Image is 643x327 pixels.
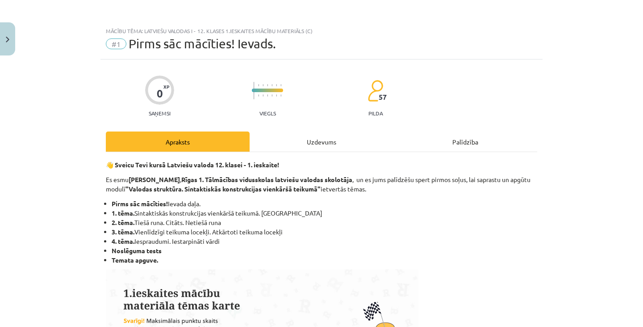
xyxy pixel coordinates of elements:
strong: "Valodas struktūra. Sintaktiskās konstrukcijas vienkāršā teikumā" [125,185,321,193]
div: Mācību tēma: Latviešu valodas i - 12. klases 1.ieskaites mācību materiāls (c) [106,28,537,34]
div: 0 [157,87,163,100]
div: Uzdevums [250,132,393,152]
img: icon-short-line-57e1e144782c952c97e751825c79c345078a6d821885a25fce030b3d8c18986b.svg [263,84,263,86]
li: Vienlīdzīgi teikuma locekļi. Atkārtoti teikuma locekļi [112,227,537,237]
strong: 1. tēma. [112,209,134,217]
span: #1 [106,38,126,49]
p: Es esmu , , un es jums palīdzēšu spert pirmos soļus, lai saprastu un apgūtu modulī ietvertās tēmas. [106,175,537,194]
img: icon-short-line-57e1e144782c952c97e751825c79c345078a6d821885a25fce030b3d8c18986b.svg [258,94,259,97]
img: icon-short-line-57e1e144782c952c97e751825c79c345078a6d821885a25fce030b3d8c18986b.svg [276,84,277,86]
span: XP [163,84,169,89]
img: icon-long-line-d9ea69661e0d244f92f715978eff75569469978d946b2353a9bb055b3ed8787d.svg [254,82,255,99]
strong: Pirms sāc mācīties! [112,200,168,208]
li: Tiešā runa. Citāts. Netiešā runa [112,218,537,227]
p: pilda [368,110,383,116]
img: icon-short-line-57e1e144782c952c97e751825c79c345078a6d821885a25fce030b3d8c18986b.svg [263,94,263,97]
strong: 4. tēma. [112,237,134,245]
strong: 2. tēma. [112,218,134,226]
strong: [PERSON_NAME] [129,175,180,183]
strong: 👋 Sveicu Tevi kursā Latviešu valoda 12. klasei - 1. ieskaite! [106,161,279,169]
p: Saņemsi [145,110,174,116]
div: Palīdzība [393,132,537,152]
strong: 3. tēma. [112,228,134,236]
img: students-c634bb4e5e11cddfef0936a35e636f08e4e9abd3cc4e673bd6f9a4125e45ecb1.svg [367,80,383,102]
li: Iespraudumi. Iestarpināti vārdi [112,237,537,246]
img: icon-short-line-57e1e144782c952c97e751825c79c345078a6d821885a25fce030b3d8c18986b.svg [267,84,268,86]
img: icon-short-line-57e1e144782c952c97e751825c79c345078a6d821885a25fce030b3d8c18986b.svg [267,94,268,97]
li: Ievada daļa. [112,199,537,208]
span: Pirms sāc mācīties! Ievads. [129,36,276,51]
img: icon-close-lesson-0947bae3869378f0d4975bcd49f059093ad1ed9edebbc8119c70593378902aed.svg [6,37,9,42]
strong: Rīgas 1. Tālmācības vidusskolas latviešu valodas skolotāja [181,175,352,183]
div: Apraksts [106,132,250,152]
li: Sintaktiskās konstrukcijas vienkāršā teikumā. [GEOGRAPHIC_DATA] [112,208,537,218]
img: icon-short-line-57e1e144782c952c97e751825c79c345078a6d821885a25fce030b3d8c18986b.svg [276,94,277,97]
img: icon-short-line-57e1e144782c952c97e751825c79c345078a6d821885a25fce030b3d8c18986b.svg [258,84,259,86]
p: Viegls [259,110,276,116]
span: 57 [379,93,387,101]
strong: Temata apguve. [112,256,158,264]
strong: Noslēguma tests [112,246,162,255]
